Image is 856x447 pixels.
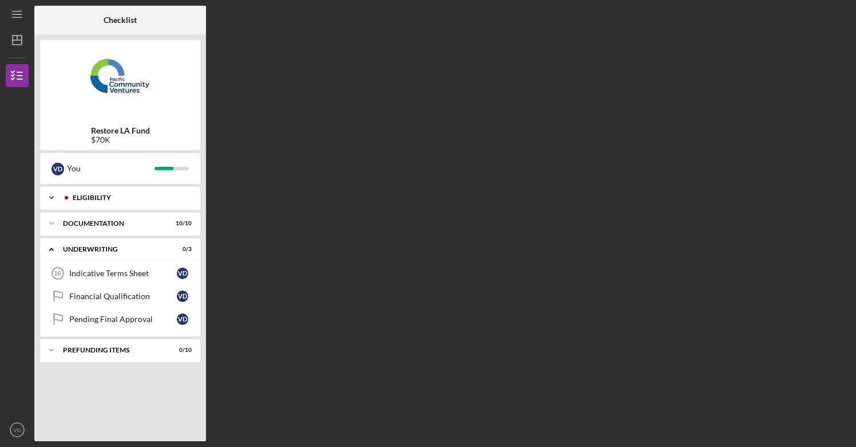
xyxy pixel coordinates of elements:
[63,246,163,253] div: Underwriting
[69,269,177,278] div: Indicative Terms Sheet
[177,313,188,325] div: V D
[69,315,177,324] div: Pending Final Approval
[69,292,177,301] div: Financial Qualification
[73,194,186,201] div: Eligibility
[91,126,150,135] b: Restore LA Fund
[67,159,154,178] div: You
[46,285,195,308] a: Financial QualificationVD
[54,270,61,277] tspan: 16
[63,347,163,354] div: Prefunding Items
[177,291,188,302] div: V D
[40,46,200,115] img: Product logo
[63,220,163,227] div: Documentation
[91,135,150,144] div: $70K
[177,268,188,279] div: V D
[171,246,192,253] div: 0 / 3
[51,163,64,175] div: V D
[46,308,195,331] a: Pending Final ApprovalVD
[171,220,192,227] div: 10 / 10
[13,427,21,433] text: VD
[104,15,137,25] b: Checklist
[46,262,195,285] a: 16Indicative Terms SheetVD
[6,418,29,441] button: VD
[171,347,192,354] div: 0 / 10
